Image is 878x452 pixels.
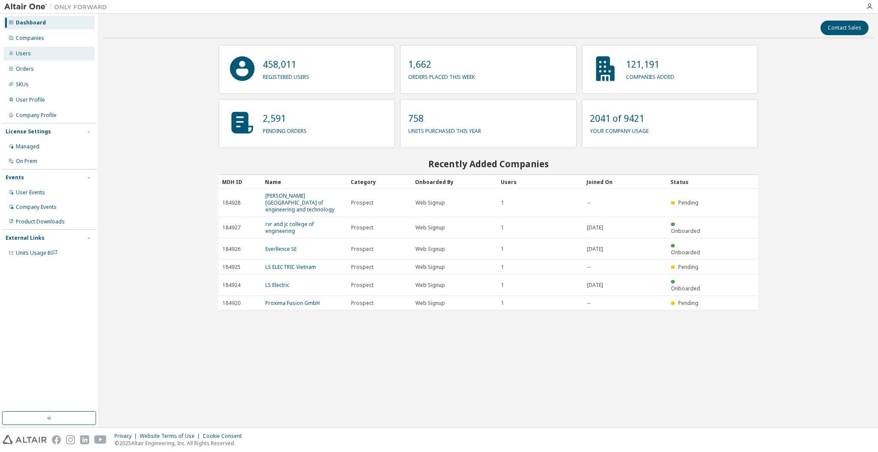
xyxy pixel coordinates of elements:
span: 184924 [223,282,241,289]
span: 1 [501,246,504,253]
div: On Prem [16,158,37,165]
div: Companies [16,35,44,42]
span: Web Signup [415,264,445,271]
span: 184920 [223,300,241,307]
span: 184926 [223,246,241,253]
span: Prospect [351,224,373,231]
div: Users [16,50,31,57]
div: Website Terms of Use [140,433,203,440]
span: [DATE] [587,246,603,253]
span: 1 [501,282,504,289]
span: Prospect [351,246,373,253]
p: 1,662 [408,58,475,71]
a: [PERSON_NAME][GEOGRAPHIC_DATA] of engineering and technology [265,192,334,213]
span: Web Signup [415,282,445,289]
div: Category [351,175,408,189]
div: Company Profile [16,112,57,119]
span: Prospect [351,199,373,206]
span: Pending [678,199,698,206]
div: Orders [16,66,34,72]
span: 1 [501,300,504,307]
a: LS Electric [265,281,289,289]
span: 1 [501,199,504,206]
div: Onboarded By [415,175,494,189]
div: SKUs [16,81,29,88]
div: Status [671,175,707,189]
p: 121,191 [626,58,674,71]
span: -- [587,199,590,206]
span: Prospect [351,264,373,271]
span: Web Signup [415,224,445,231]
span: [DATE] [587,224,603,231]
span: Pending [678,263,698,271]
div: User Events [16,189,45,196]
a: Proxima Fusion GmbH [265,299,320,307]
span: Prospect [351,300,373,307]
p: 458,011 [263,58,309,71]
span: 184928 [223,199,241,206]
p: pending orders [263,125,307,135]
p: units purchased this year [408,125,481,135]
div: Name [265,175,344,189]
img: facebook.svg [52,435,61,444]
span: -- [587,264,590,271]
div: Managed [16,143,39,150]
p: 2,591 [263,112,307,125]
h2: Recently Added Companies [219,158,758,169]
a: Everllence SE [265,245,297,253]
span: Web Signup [415,246,445,253]
a: LS ELECTRIC Vietnam [265,263,316,271]
p: your company usage [590,125,649,135]
span: Onboarded [671,249,700,256]
div: License Settings [6,128,51,135]
p: © 2025 Altair Engineering, Inc. All Rights Reserved. [114,440,247,447]
span: -- [587,300,590,307]
span: Web Signup [415,300,445,307]
p: 2041 of 9421 [590,112,649,125]
img: Altair One [4,3,111,11]
div: Product Downloads [16,218,65,225]
p: companies added [626,71,674,81]
span: Web Signup [415,199,445,206]
span: Pending [678,299,698,307]
div: Users [501,175,580,189]
span: Onboarded [671,285,700,292]
span: 184927 [223,224,241,231]
a: rvr and jc college of engineering [265,220,314,235]
span: Onboarded [671,227,700,235]
div: Dashboard [16,19,46,26]
div: MDH ID [222,175,258,189]
span: Prospect [351,282,373,289]
span: Units Usage BI [16,249,58,256]
img: instagram.svg [66,435,75,444]
div: External Links [6,235,45,241]
div: User Profile [16,96,45,103]
span: 1 [501,224,504,231]
span: 184925 [223,264,241,271]
button: Contact Sales [821,21,869,35]
p: orders placed this week [408,71,475,81]
p: registered users [263,71,309,81]
span: [DATE] [587,282,603,289]
img: altair_logo.svg [3,435,47,444]
div: Company Events [16,204,57,211]
img: youtube.svg [94,435,107,444]
div: Events [6,174,24,181]
div: Cookie Consent [203,433,247,440]
span: 1 [501,264,504,271]
img: linkedin.svg [80,435,89,444]
p: 758 [408,112,481,125]
div: Privacy [114,433,140,440]
div: Joined On [586,175,664,189]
